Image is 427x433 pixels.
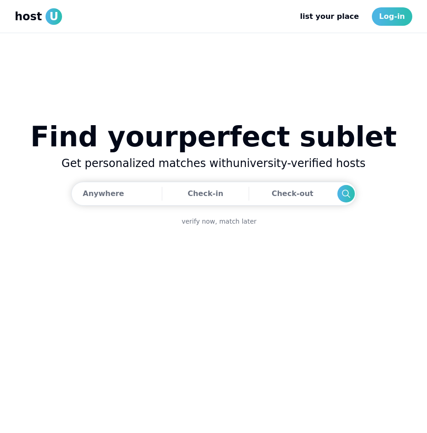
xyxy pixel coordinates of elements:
[15,8,62,25] a: hostU
[293,7,366,26] a: list your place
[188,185,223,203] div: Check-in
[30,123,397,150] h1: Find your perfect sublet
[182,217,256,226] a: verify now, match later
[30,156,397,171] h2: Get personalized matches with university-verified hosts
[71,182,356,206] button: AnywhereCheck-inCheck-outSearch
[271,185,313,203] div: Check-out
[337,185,354,202] div: Search
[82,185,124,203] div: Anywhere
[46,8,62,25] span: U
[293,7,412,26] nav: Main
[372,7,412,26] a: Log-in
[15,9,42,24] span: host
